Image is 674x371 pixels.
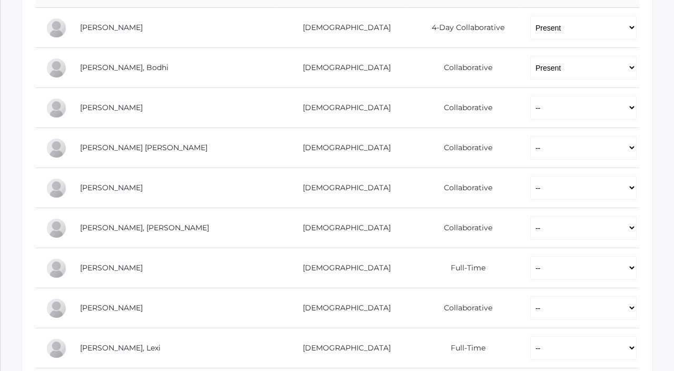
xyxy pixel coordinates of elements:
div: Corbin Intlekofer [46,298,67,319]
div: Lexi Judy [46,338,67,359]
td: [DEMOGRAPHIC_DATA] [277,88,408,128]
td: Collaborative [408,48,519,88]
td: Collaborative [408,208,519,248]
td: 4-Day Collaborative [408,8,519,48]
td: [DEMOGRAPHIC_DATA] [277,288,408,328]
td: Collaborative [408,128,519,168]
td: [DEMOGRAPHIC_DATA] [277,8,408,48]
a: [PERSON_NAME], Lexi [80,343,161,353]
div: Maia Canan [46,17,67,38]
a: [PERSON_NAME], [PERSON_NAME] [80,223,209,232]
div: Annie Grace Gregg [46,138,67,159]
a: [PERSON_NAME] [80,23,143,32]
td: Full-Time [408,328,519,368]
div: William Hamilton [46,178,67,199]
a: [PERSON_NAME] [80,103,143,112]
td: [DEMOGRAPHIC_DATA] [277,208,408,248]
div: Hannah Hrehniy [46,258,67,279]
td: [DEMOGRAPHIC_DATA] [277,128,408,168]
td: Full-Time [408,248,519,288]
a: [PERSON_NAME], Bodhi [80,63,168,72]
td: [DEMOGRAPHIC_DATA] [277,328,408,368]
td: [DEMOGRAPHIC_DATA] [277,248,408,288]
a: [PERSON_NAME] [PERSON_NAME] [80,143,207,152]
a: [PERSON_NAME] [80,303,143,313]
div: Charles Fox [46,97,67,119]
td: [DEMOGRAPHIC_DATA] [277,168,408,208]
td: [DEMOGRAPHIC_DATA] [277,48,408,88]
a: [PERSON_NAME] [80,183,143,192]
div: Stone Haynes [46,218,67,239]
td: Collaborative [408,288,519,328]
div: Bodhi Dreher [46,57,67,79]
a: [PERSON_NAME] [80,263,143,272]
td: Collaborative [408,168,519,208]
td: Collaborative [408,88,519,128]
